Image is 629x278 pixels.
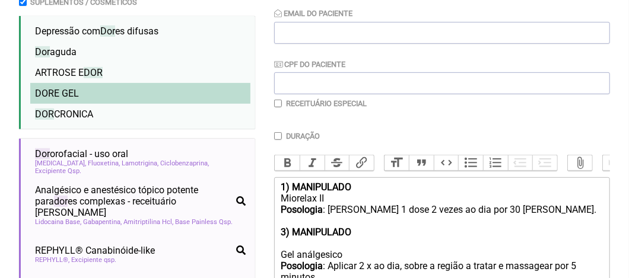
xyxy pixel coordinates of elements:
[100,25,115,37] span: Dor
[281,204,323,215] strong: Posologia
[274,9,352,18] label: Email do Paciente
[83,218,122,226] span: Gabapentina
[349,155,374,171] button: Link
[122,159,158,167] span: Lamotrigina
[35,108,54,120] span: DOR
[35,256,69,264] span: REPHYLL®
[434,155,459,171] button: Code
[458,155,483,171] button: Bullets
[603,155,628,171] button: Undo
[286,99,367,108] label: Receituário Especial
[35,167,81,175] span: Excipiente Qsp
[300,155,325,171] button: Italic
[35,148,50,159] span: Dor
[281,181,351,193] strong: 1) MANIPULADO
[385,155,409,171] button: Heading
[409,155,434,171] button: Quote
[35,159,86,167] span: [MEDICAL_DATA]
[325,155,350,171] button: Strikethrough
[35,218,81,226] span: Lidocaina Base
[281,226,351,238] strong: 3) MANIPULADO
[281,238,603,260] div: Gel análgesico
[281,204,603,226] div: : [PERSON_NAME] 1 dose 2 vezes ao dia por 30 [PERSON_NAME].
[508,155,533,171] button: Decrease Level
[35,88,79,99] span: E GEL
[286,132,320,140] label: Duração
[35,46,77,57] span: aguda
[35,25,158,37] span: Depressão com es difusas
[275,155,300,171] button: Bold
[274,60,345,69] label: CPF do Paciente
[35,184,231,218] span: Analgésico e anestésico tópico potente para es complexas - receituário [PERSON_NAME]
[175,218,233,226] span: Base Painless Qsp
[568,155,593,171] button: Attach Files
[281,193,603,204] div: Miorelax II
[88,159,120,167] span: Fluoxetina
[35,148,128,159] span: orofacial - uso oral
[123,218,173,226] span: Amitriptilina Hcl
[160,159,209,167] span: Ciclobenzaprina
[483,155,508,171] button: Numbers
[35,245,155,256] span: REPHYLL® Canabinóide-like
[35,46,50,57] span: Dor
[35,108,93,120] span: CRONICA
[35,67,103,78] span: ARTROSE E
[54,196,68,207] span: dor
[281,260,323,271] strong: Posologia
[35,88,54,99] span: DOR
[71,256,116,264] span: Excipiente qsp
[84,67,103,78] span: DOR
[532,155,557,171] button: Increase Level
